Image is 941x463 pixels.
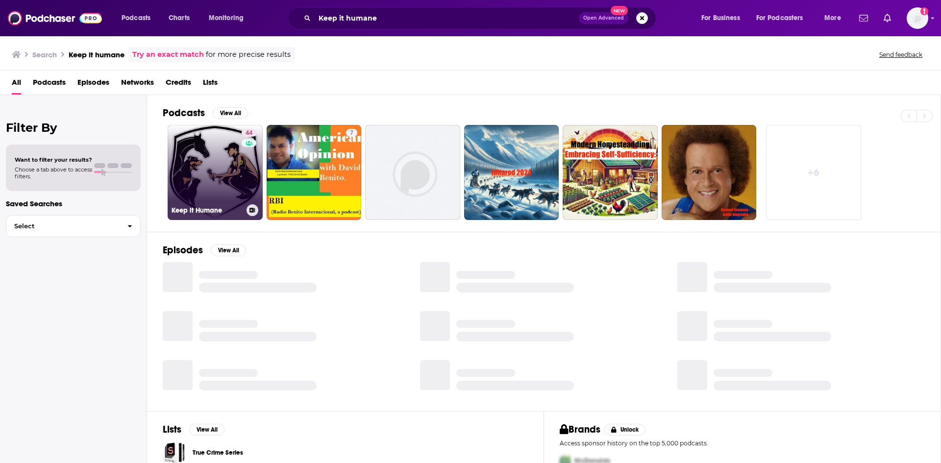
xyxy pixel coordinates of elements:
[163,107,248,119] a: PodcastsView All
[907,7,928,29] span: Logged in as WesBurdett
[115,10,163,26] button: open menu
[132,49,204,60] a: Try an exact match
[611,6,628,15] span: New
[315,10,579,26] input: Search podcasts, credits, & more...
[817,10,853,26] button: open menu
[206,49,291,60] span: for more precise results
[163,423,224,436] a: ListsView All
[166,74,191,95] a: Credits
[6,199,141,208] p: Saved Searches
[122,11,150,25] span: Podcasts
[15,156,92,163] span: Want to filter your results?
[583,16,624,21] span: Open Advanced
[920,7,928,15] svg: Add a profile image
[162,10,196,26] a: Charts
[168,125,263,220] a: 44Keep it Humane
[33,74,66,95] a: Podcasts
[907,7,928,29] button: Show profile menu
[6,215,141,237] button: Select
[579,12,628,24] button: Open AdvancedNew
[876,50,925,59] button: Send feedback
[350,128,353,138] span: 7
[246,128,252,138] span: 44
[69,50,124,59] h3: Keep it humane
[32,50,57,59] h3: Search
[163,244,246,256] a: EpisodesView All
[297,7,666,29] div: Search podcasts, credits, & more...
[346,129,357,137] a: 7
[77,74,109,95] a: Episodes
[169,11,190,25] span: Charts
[560,423,600,436] h2: Brands
[824,11,841,25] span: More
[213,107,248,119] button: View All
[189,424,224,436] button: View All
[15,166,92,180] span: Choose a tab above to access filters.
[6,223,120,229] span: Select
[163,244,203,256] h2: Episodes
[163,107,205,119] h2: Podcasts
[209,11,244,25] span: Monitoring
[880,10,895,26] a: Show notifications dropdown
[694,10,752,26] button: open menu
[242,129,256,137] a: 44
[604,424,646,436] button: Unlock
[701,11,740,25] span: For Business
[203,74,218,95] a: Lists
[12,74,21,95] a: All
[907,7,928,29] img: User Profile
[560,439,925,447] p: Access sponsor history on the top 5,000 podcasts.
[211,244,246,256] button: View All
[163,423,181,436] h2: Lists
[202,10,256,26] button: open menu
[121,74,154,95] a: Networks
[6,121,141,135] h2: Filter By
[193,447,243,458] a: True Crime Series
[267,125,362,220] a: 7
[855,10,872,26] a: Show notifications dropdown
[766,125,861,220] a: +6
[172,206,243,215] h3: Keep it Humane
[750,10,817,26] button: open menu
[756,11,803,25] span: For Podcasters
[8,9,102,27] img: Podchaser - Follow, Share and Rate Podcasts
